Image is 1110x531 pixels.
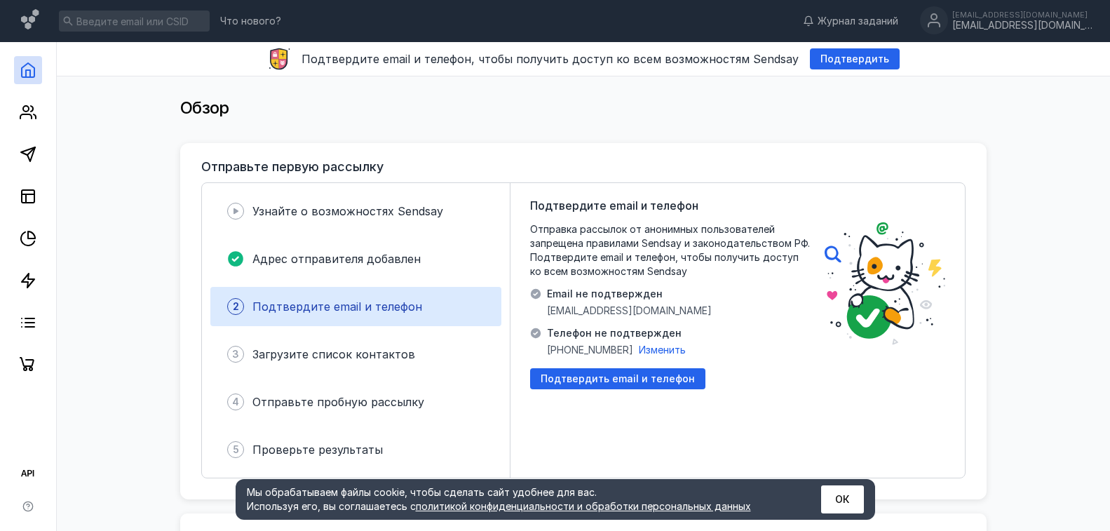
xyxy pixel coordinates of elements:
[639,344,686,356] span: Изменить
[547,287,712,301] span: Email не подтвержден
[541,373,695,385] span: Подтвердить email и телефон
[233,443,239,457] span: 5
[796,14,905,28] a: Журнал заданий
[821,485,864,513] button: ОК
[952,11,1092,19] div: [EMAIL_ADDRESS][DOMAIN_NAME]
[220,16,281,26] span: Что нового?
[252,395,424,409] span: Отправьте пробную рассылку
[252,204,443,218] span: Узнайте о возможностях Sendsay
[416,500,751,512] a: политикой конфиденциальности и обработки персональных данных
[547,343,633,357] span: [PHONE_NUMBER]
[252,252,421,266] span: Адрес отправителя добавлен
[180,98,229,118] span: Обзор
[201,160,384,174] h3: Отправьте первую рассылку
[818,14,898,28] span: Журнал заданий
[59,11,210,32] input: Введите email или CSID
[547,326,686,340] span: Телефон не подтвержден
[233,300,239,314] span: 2
[820,53,889,65] span: Подтвердить
[825,222,945,345] img: poster
[952,20,1092,32] div: [EMAIL_ADDRESS][DOMAIN_NAME]
[252,347,415,361] span: Загрузите список контактов
[232,395,239,409] span: 4
[530,197,698,214] span: Подтвердите email и телефон
[213,16,288,26] a: Что нового?
[247,485,787,513] div: Мы обрабатываем файлы cookie, чтобы сделать сайт удобнее для вас. Используя его, вы соглашаетесь c
[252,300,422,314] span: Подтвердите email и телефон
[530,368,705,389] button: Подтвердить email и телефон
[252,443,383,457] span: Проверьте результаты
[639,343,686,357] button: Изменить
[530,222,811,278] span: Отправка рассылок от анонимных пользователей запрещена правилами Sendsay и законодательством РФ. ...
[232,347,239,361] span: 3
[810,48,900,69] button: Подтвердить
[302,52,799,66] span: Подтвердите email и телефон, чтобы получить доступ ко всем возможностям Sendsay
[547,304,712,318] span: [EMAIL_ADDRESS][DOMAIN_NAME]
